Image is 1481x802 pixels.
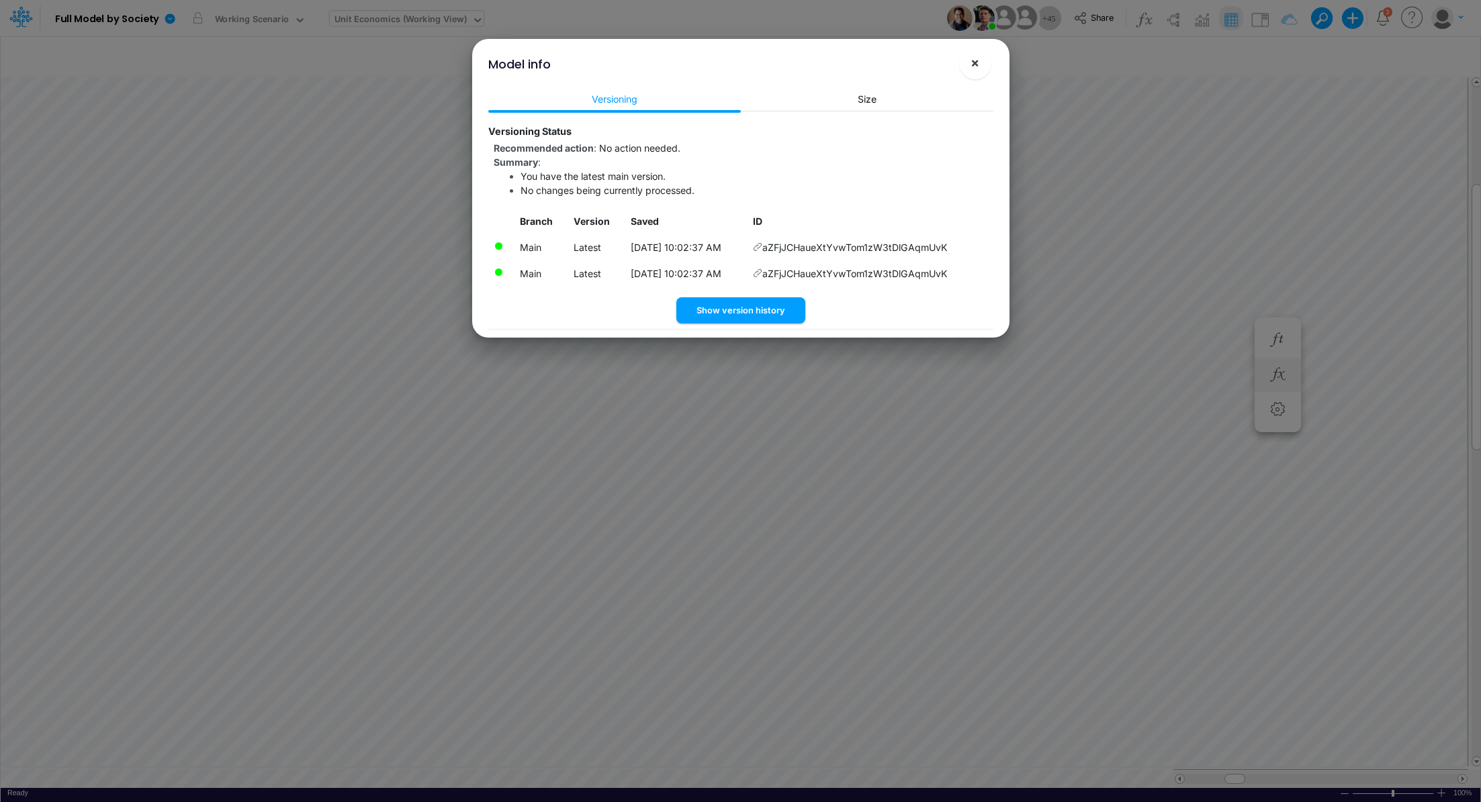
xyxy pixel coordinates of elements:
[488,126,572,137] strong: Versioning Status
[971,54,979,70] span: ×
[494,241,504,251] div: The changes in this model version have been processed into the latest main version
[625,234,747,260] td: Local date/time when this version was saved
[521,185,694,196] span: No changes being currently processed.
[676,297,805,323] button: Show version history
[514,234,567,260] td: Model version currently loaded
[625,260,747,287] td: Local date/time when this version was saved
[521,170,666,182] span: You have the latest main version.
[625,209,747,235] th: Local date/time when this version was saved
[568,209,625,235] th: Version
[753,240,762,254] span: Copy hyperlink to this version of the model
[959,47,991,79] button: Close
[599,142,680,154] span: No action needed.
[494,142,680,154] span: :
[747,209,993,235] th: ID
[753,266,762,281] span: Copy hyperlink to this version of the model
[568,234,625,260] td: Latest
[747,260,993,287] td: aZFjJCHaueXtYvwTom1zW3tDlGAqmUvK
[494,155,993,169] div: :
[762,240,947,254] span: aZFjJCHaueXtYvwTom1zW3tDlGAqmUvK
[514,209,567,235] th: Branch
[494,267,504,277] div: There are no pending changes currently being processed
[568,260,625,287] td: Latest
[488,55,551,73] div: Model info
[488,87,741,111] a: Versioning
[494,156,538,168] strong: Summary
[494,142,594,154] strong: Recommended action
[514,260,567,287] td: Latest merged version
[741,87,993,111] a: Size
